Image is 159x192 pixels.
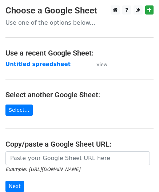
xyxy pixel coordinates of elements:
small: View [96,62,107,67]
a: View [89,61,107,68]
h4: Copy/paste a Google Sheet URL: [5,140,154,148]
input: Next [5,181,24,192]
a: Select... [5,105,33,116]
a: Untitled spreadsheet [5,61,71,68]
input: Paste your Google Sheet URL here [5,151,150,165]
h4: Select another Google Sheet: [5,90,154,99]
h3: Choose a Google Sheet [5,5,154,16]
h4: Use a recent Google Sheet: [5,49,154,57]
small: Example: [URL][DOMAIN_NAME] [5,167,80,172]
p: Use one of the options below... [5,19,154,26]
